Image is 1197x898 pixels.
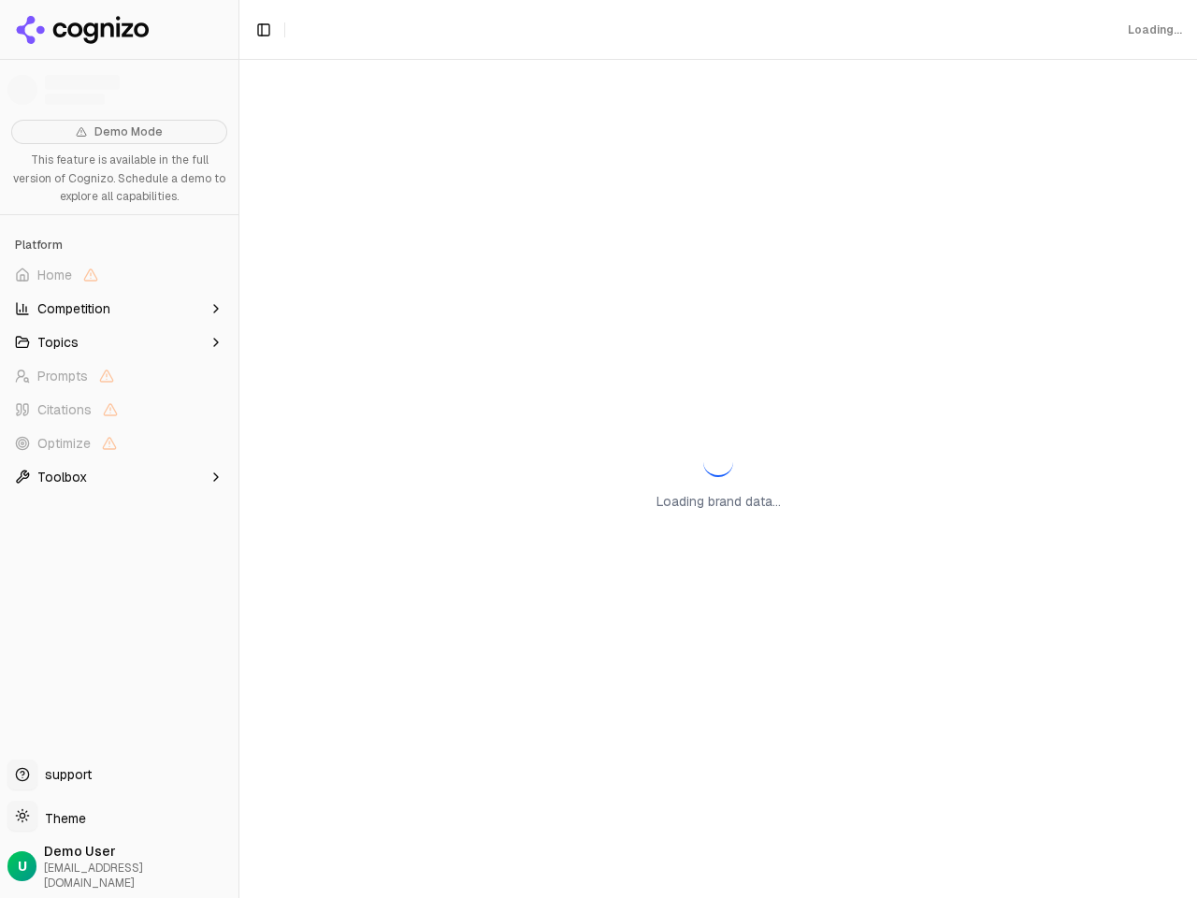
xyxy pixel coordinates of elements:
span: U [18,857,27,876]
span: Topics [37,333,79,352]
span: Theme [37,810,86,827]
button: Topics [7,327,231,357]
span: Optimize [37,434,91,453]
button: Competition [7,294,231,324]
span: Home [37,266,72,284]
p: This feature is available in the full version of Cognizo. Schedule a demo to explore all capabili... [11,152,227,207]
span: Demo User [44,842,231,861]
p: Loading brand data... [656,492,781,511]
span: [EMAIL_ADDRESS][DOMAIN_NAME] [44,861,231,891]
span: Toolbox [37,468,87,486]
div: Loading... [1128,22,1182,37]
span: Citations [37,400,92,419]
span: support [37,765,92,784]
div: Platform [7,230,231,260]
span: Prompts [37,367,88,385]
button: Toolbox [7,462,231,492]
span: Demo Mode [94,124,163,139]
span: Competition [37,299,110,318]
